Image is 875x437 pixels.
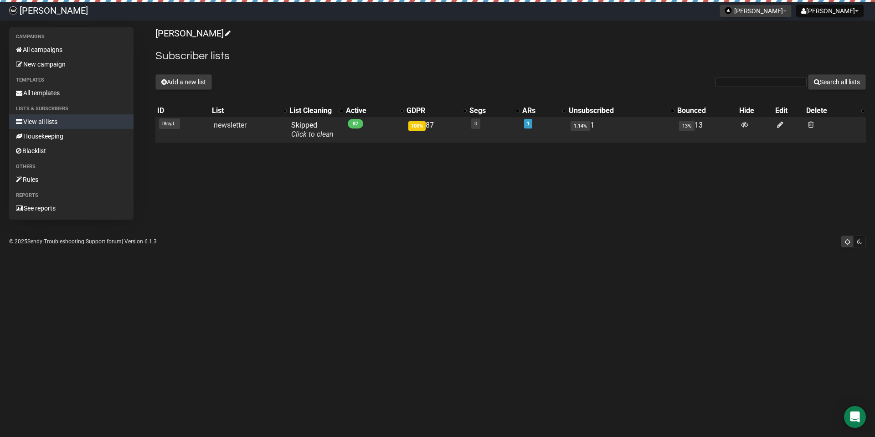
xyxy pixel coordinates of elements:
[407,106,459,115] div: GDPR
[844,406,866,428] div: Open Intercom Messenger
[739,106,772,115] div: Hide
[155,74,212,90] button: Add a new list
[291,130,334,139] a: Click to clean
[155,28,229,39] a: [PERSON_NAME]
[806,106,857,115] div: Delete
[737,104,773,117] th: Hide: No sort applied, sorting is disabled
[775,106,802,115] div: Edit
[405,117,468,143] td: 87
[348,119,363,129] span: 87
[522,106,558,115] div: ARs
[9,31,134,42] li: Campaigns
[9,129,134,144] a: Housekeeping
[9,6,17,15] img: 04754233e49354b2e0047bf2c08d7f16
[808,74,866,90] button: Search all lists
[9,114,134,129] a: View all lists
[9,201,134,216] a: See reports
[155,104,210,117] th: ID: No sort applied, sorting is disabled
[567,117,675,143] td: 1
[474,121,477,127] a: 0
[675,117,738,143] td: 13
[725,7,732,14] img: favicons
[212,106,278,115] div: List
[288,104,344,117] th: List Cleaning: No sort applied, activate to apply an ascending sort
[469,106,511,115] div: Segs
[9,236,157,247] p: © 2025 | | | Version 6.1.3
[804,104,866,117] th: Delete: No sort applied, activate to apply an ascending sort
[720,5,792,17] button: [PERSON_NAME]
[567,104,675,117] th: Unsubscribed: No sort applied, activate to apply an ascending sort
[9,86,134,100] a: All templates
[571,121,590,131] span: 1.14%
[9,161,134,172] li: Others
[157,106,208,115] div: ID
[9,144,134,158] a: Blacklist
[214,121,247,129] a: newsletter
[675,104,738,117] th: Bounced: No sort applied, sorting is disabled
[86,238,122,245] a: Support forum
[9,42,134,57] a: All campaigns
[289,106,335,115] div: List Cleaning
[527,121,530,127] a: 1
[27,238,42,245] a: Sendy
[9,103,134,114] li: Lists & subscribers
[677,106,736,115] div: Bounced
[155,48,866,64] h2: Subscriber lists
[9,75,134,86] li: Templates
[679,121,695,131] span: 13%
[520,104,567,117] th: ARs: No sort applied, activate to apply an ascending sort
[346,106,396,115] div: Active
[468,104,520,117] th: Segs: No sort applied, activate to apply an ascending sort
[9,172,134,187] a: Rules
[569,106,666,115] div: Unsubscribed
[9,57,134,72] a: New campaign
[344,104,405,117] th: Active: No sort applied, activate to apply an ascending sort
[210,104,288,117] th: List: No sort applied, activate to apply an ascending sort
[408,121,426,131] span: 100%
[773,104,804,117] th: Edit: No sort applied, sorting is disabled
[44,238,84,245] a: Troubleshooting
[9,190,134,201] li: Reports
[291,121,334,139] span: Skipped
[159,118,180,129] span: l8cyJ..
[796,5,864,17] button: [PERSON_NAME]
[405,104,468,117] th: GDPR: No sort applied, activate to apply an ascending sort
